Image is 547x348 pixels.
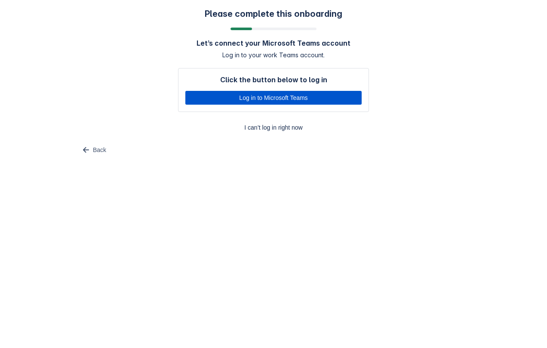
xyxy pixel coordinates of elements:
button: Back [76,143,111,157]
span: Log in to Microsoft Teams [191,91,356,105]
span: Back [93,143,106,157]
h3: Please complete this onboarding [205,9,342,19]
h4: Click the button below to log in [220,75,327,84]
span: Log in to your work Teams account. [222,51,325,59]
h4: Let’s connect your Microsoft Teams account [197,39,350,47]
span: I can’t log in right now [183,121,364,134]
button: I can’t log in right now [178,121,369,134]
button: Log in to Microsoft Teams [185,91,362,105]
